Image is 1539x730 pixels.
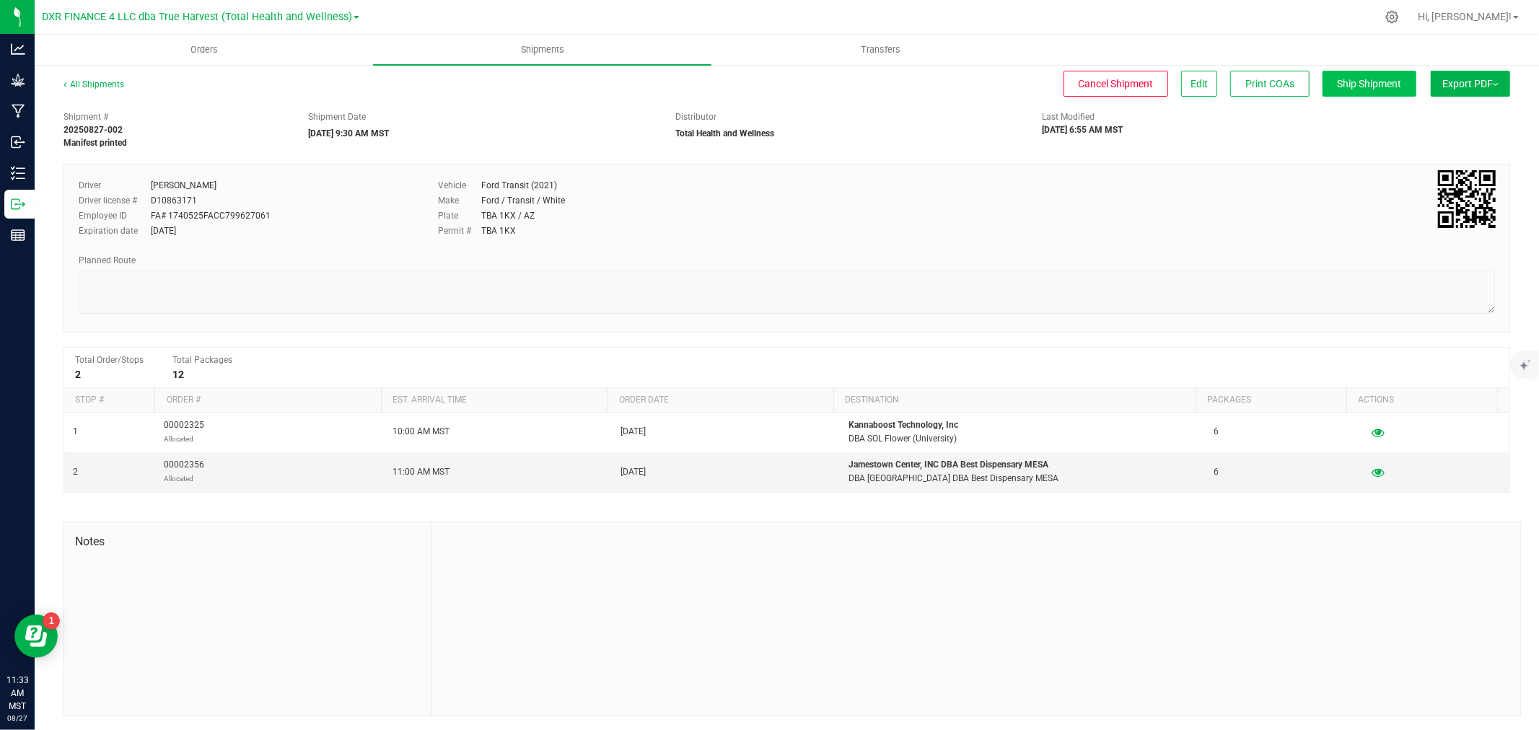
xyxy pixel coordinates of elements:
[11,73,25,87] inline-svg: Grow
[75,355,144,365] span: Total Order/Stops
[1338,78,1402,89] span: Ship Shipment
[172,355,232,365] span: Total Packages
[79,194,151,207] label: Driver license #
[11,104,25,118] inline-svg: Manufacturing
[11,228,25,242] inline-svg: Reports
[381,388,608,413] th: Est. arrival time
[1438,170,1496,228] img: Scan me!
[833,388,1196,413] th: Destination
[1442,78,1499,89] span: Export PDF
[849,418,1196,432] p: Kannaboost Technology, Inc
[1431,71,1510,97] button: Export PDF
[172,369,184,380] strong: 12
[1438,170,1496,228] qrcode: 20250827-002
[75,369,81,380] strong: 2
[308,128,389,138] strong: [DATE] 9:30 AM MST
[501,43,584,56] span: Shipments
[11,42,25,56] inline-svg: Analytics
[1230,71,1310,97] button: Print COAs
[438,179,481,192] label: Vehicle
[481,224,516,237] div: TBA 1KX
[849,458,1196,472] p: Jamestown Center, INC DBA Best Dispensary MESA
[481,209,535,222] div: TBA 1KX / AZ
[35,35,373,65] a: Orders
[64,388,154,413] th: Stop #
[608,388,834,413] th: Order date
[1191,78,1208,89] span: Edit
[438,224,481,237] label: Permit #
[1043,110,1095,123] label: Last Modified
[481,194,565,207] div: Ford / Transit / White
[151,209,271,222] div: FA# 1740525FACC799627061
[79,224,151,237] label: Expiration date
[43,612,60,630] iframe: Resource center unread badge
[73,465,78,479] span: 2
[6,713,28,724] p: 08/27
[151,224,176,237] div: [DATE]
[14,615,58,658] iframe: Resource center
[438,209,481,222] label: Plate
[675,110,716,123] label: Distributor
[675,128,774,138] strong: Total Health and Wellness
[373,35,711,65] a: Shipments
[481,179,557,192] div: Ford Transit (2021)
[154,388,381,413] th: Order #
[165,432,205,446] p: Allocated
[11,166,25,180] inline-svg: Inventory
[711,35,1050,65] a: Transfers
[75,533,420,550] span: Notes
[1214,425,1219,439] span: 6
[1245,78,1294,89] span: Print COAs
[1079,78,1154,89] span: Cancel Shipment
[621,425,646,439] span: [DATE]
[63,79,124,89] a: All Shipments
[1181,71,1217,97] button: Edit
[171,43,237,56] span: Orders
[79,179,151,192] label: Driver
[151,194,197,207] div: D10863171
[11,197,25,211] inline-svg: Outbound
[393,425,450,439] span: 10:00 AM MST
[165,458,205,485] span: 00002356
[63,125,123,135] strong: 20250827-002
[438,194,481,207] label: Make
[1323,71,1416,97] button: Ship Shipment
[1064,71,1168,97] button: Cancel Shipment
[1196,388,1346,413] th: Packages
[42,11,352,23] span: DXR FINANCE 4 LLC dba True Harvest (Total Health and Wellness)
[63,110,286,123] span: Shipment #
[308,110,366,123] label: Shipment Date
[11,135,25,149] inline-svg: Inbound
[79,209,151,222] label: Employee ID
[849,432,1196,446] p: DBA SOL Flower (University)
[165,418,205,446] span: 00002325
[393,465,450,479] span: 11:00 AM MST
[1214,465,1219,479] span: 6
[1043,125,1123,135] strong: [DATE] 6:55 AM MST
[849,472,1196,485] p: DBA [GEOGRAPHIC_DATA] DBA Best Dispensary MESA
[621,465,646,479] span: [DATE]
[73,425,78,439] span: 1
[1346,388,1497,413] th: Actions
[63,138,127,148] strong: Manifest printed
[79,255,136,265] span: Planned Route
[1418,11,1512,22] span: Hi, [PERSON_NAME]!
[151,179,216,192] div: [PERSON_NAME]
[841,43,920,56] span: Transfers
[6,674,28,713] p: 11:33 AM MST
[165,472,205,485] p: Allocated
[1383,10,1401,24] div: Manage settings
